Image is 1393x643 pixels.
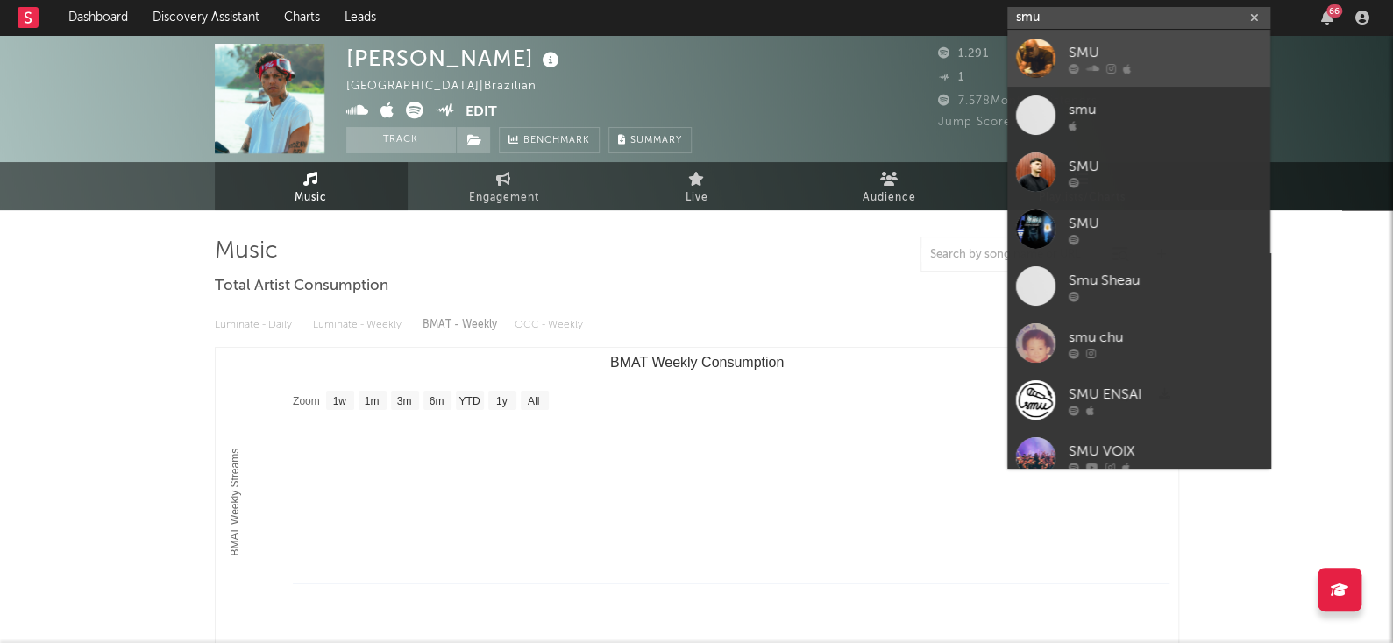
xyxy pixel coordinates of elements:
a: SMU [1007,30,1270,87]
span: 1.291 [938,48,989,60]
a: Engagement [408,162,601,210]
div: [PERSON_NAME] [346,44,564,73]
span: 1 [938,72,964,83]
div: Smu Sheau [1069,270,1262,291]
a: Live [601,162,793,210]
input: Search by song name or URL [921,248,1106,262]
span: Engagement [469,187,539,208]
span: Jump Score: 46.2 [938,117,1041,128]
text: 1m [364,395,379,407]
a: Music [215,162,408,210]
text: Zoom [293,395,320,407]
text: YTD [458,395,480,407]
button: Summary [608,127,692,153]
span: 7.578 Monthly Listeners [938,95,1098,107]
text: BMAT Weekly Consumption [609,355,783,370]
a: Playlists/Charts [986,162,1179,210]
button: Edit [466,102,497,124]
span: Audience [863,187,916,208]
a: SMU [1007,144,1270,201]
div: [GEOGRAPHIC_DATA] | Brazilian [346,76,557,97]
a: Audience [793,162,986,210]
a: SMU VOIX [1007,428,1270,485]
a: Benchmark [499,127,600,153]
a: SMU [1007,201,1270,258]
div: smu [1069,99,1262,120]
a: smu chu [1007,314,1270,371]
button: Track [346,127,456,153]
text: 3m [396,395,411,407]
span: Total Artist Consumption [215,276,388,297]
div: SMU ENSAI [1069,384,1262,405]
span: Live [686,187,708,208]
div: SMU [1069,213,1262,234]
a: smu [1007,87,1270,144]
a: Smu Sheau [1007,258,1270,314]
div: SMU VOIX [1069,441,1262,462]
input: Search for artists [1007,7,1270,29]
text: BMAT Weekly Streams [228,449,240,556]
a: SMU ENSAI [1007,371,1270,428]
span: Summary [630,136,682,145]
span: Music [295,187,327,208]
text: 1w [332,395,346,407]
text: All [527,395,538,407]
span: Benchmark [523,131,590,152]
div: 66 [1326,4,1342,18]
div: SMU [1069,156,1262,177]
div: SMU [1069,42,1262,63]
text: 6m [429,395,444,407]
text: 1y [495,395,507,407]
div: smu chu [1069,327,1262,348]
button: 66 [1321,11,1333,25]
